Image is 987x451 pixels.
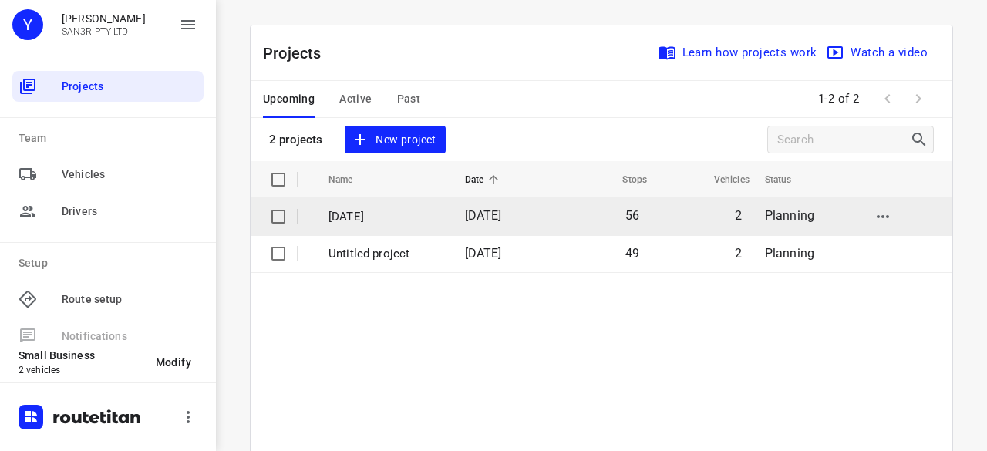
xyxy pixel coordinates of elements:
span: [DATE] [465,246,502,261]
span: Available only on our Business plan [12,318,204,355]
span: Stops [602,170,647,189]
span: Projects [62,79,197,95]
span: Upcoming [263,89,315,109]
span: 2 [735,246,742,261]
p: Team [19,130,204,146]
p: SAN3R PTY LTD [62,26,146,37]
span: Planning [765,208,814,223]
div: Route setup [12,284,204,315]
span: Vehicles [62,167,197,183]
div: Projects [12,71,204,102]
span: Past [397,89,421,109]
p: 2 vehicles [19,365,143,375]
input: Search projects [777,128,910,152]
span: Date [465,170,504,189]
span: Vehicles [694,170,750,189]
p: Yvonne Wong [62,12,146,25]
span: Planning [765,246,814,261]
span: 49 [625,246,639,261]
span: Drivers [62,204,197,220]
span: Next Page [903,83,934,114]
span: Modify [156,356,191,369]
span: Active [339,89,372,109]
div: Drivers [12,196,204,227]
button: New project [345,126,445,154]
span: Route setup [62,291,197,308]
span: New project [354,130,436,150]
p: Untitled project [328,245,442,263]
span: 56 [625,208,639,223]
div: Search [910,130,933,149]
div: Vehicles [12,159,204,190]
span: 2 [735,208,742,223]
button: Modify [143,348,204,376]
div: Y [12,9,43,40]
span: Status [765,170,812,189]
p: Small Business [19,349,143,362]
p: [DATE] [328,208,442,226]
span: [DATE] [465,208,502,223]
p: 2 projects [269,133,322,146]
span: Name [328,170,373,189]
span: 1-2 of 2 [812,82,866,116]
p: Projects [263,42,334,65]
p: Setup [19,255,204,271]
span: Previous Page [872,83,903,114]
